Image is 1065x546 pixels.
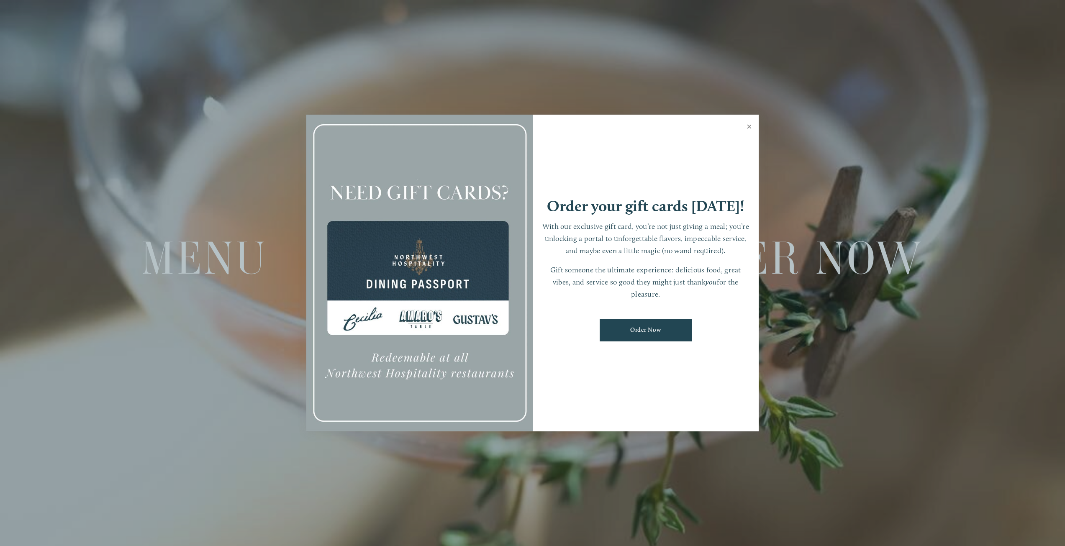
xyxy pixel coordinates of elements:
[741,116,757,139] a: Close
[706,277,717,286] em: you
[547,198,744,214] h1: Order your gift cards [DATE]!
[541,220,751,256] p: With our exclusive gift card, you’re not just giving a meal; you’re unlocking a portal to unforge...
[541,264,751,300] p: Gift someone the ultimate experience: delicious food, great vibes, and service so good they might...
[600,319,692,341] a: Order Now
